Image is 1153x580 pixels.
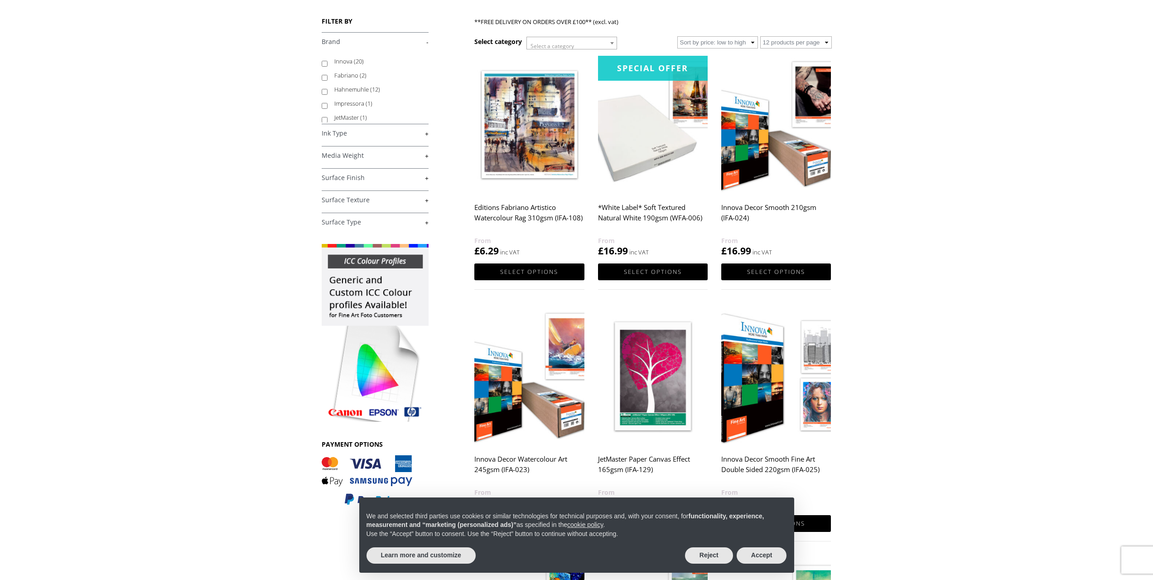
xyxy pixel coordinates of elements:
[322,124,429,142] h4: Ink Type
[685,547,733,564] button: Reject
[367,512,787,530] p: We and selected third parties use cookies or similar technologies for technical purposes and, wit...
[474,451,584,487] h2: Innova Decor Watercolour Art 245gsm (IFA-023)
[322,32,429,50] h4: Brand
[322,168,429,186] h4: Surface Finish
[721,307,831,445] img: Innova Decor Smooth Fine Art Double Sided 220gsm (IFA-025)
[367,547,476,564] button: Learn more and customize
[322,213,429,231] h4: Surface Type
[598,307,708,509] a: JetMaster Paper Canvas Effect 165gsm (IFA-129) £20.76
[322,244,429,422] img: promo
[334,111,420,125] label: JetMaster
[474,199,584,235] h2: Editions Fabriano Artistico Watercolour Rag 310gsm (IFA-108)
[370,85,380,93] span: (12)
[474,263,584,280] a: Select options for “Editions Fabriano Artistico Watercolour Rag 310gsm (IFA-108)”
[598,263,708,280] a: Select options for “*White Label* Soft Textured Natural White 190gsm (WFA-006)”
[322,174,429,182] a: +
[367,530,787,539] p: Use the “Accept” button to consent. Use the “Reject” button to continue without accepting.
[721,199,831,235] h2: Innova Decor Smooth 210gsm (IFA-024)
[334,68,420,83] label: Fabriano
[474,56,584,258] a: Editions Fabriano Artistico Watercolour Rag 310gsm (IFA-108) £6.29
[721,244,727,257] span: £
[322,38,429,46] a: -
[352,490,801,580] div: Notice
[474,56,584,193] img: Editions Fabriano Artistico Watercolour Rag 310gsm (IFA-108)
[322,146,429,164] h4: Media Weight
[598,199,708,235] h2: *White Label* Soft Textured Natural White 190gsm (WFA-006)
[322,129,429,138] a: +
[334,97,420,111] label: Impressora
[474,307,584,509] a: Innova Decor Watercolour Art 245gsm (IFA-023) £17.99
[334,54,420,68] label: Innova
[474,17,831,27] p: **FREE DELIVERY ON ORDERS OVER £100** (excl. vat)
[567,521,603,528] a: cookie policy
[598,56,708,193] img: *White Label* Soft Textured Natural White 190gsm (WFA-006)
[598,56,708,81] div: Special Offer
[322,440,429,448] h3: PAYMENT OPTIONS
[721,56,831,193] img: Innova Decor Smooth 210gsm (IFA-024)
[360,113,367,122] span: (1)
[474,244,480,257] span: £
[721,451,831,487] h2: Innova Decor Smooth Fine Art Double Sided 220gsm (IFA-025)
[677,36,758,49] select: Shop order
[322,196,429,205] a: +
[322,151,429,160] a: +
[474,244,499,257] bdi: 6.29
[721,56,831,258] a: Innova Decor Smooth 210gsm (IFA-024) £16.99
[598,244,628,257] bdi: 16.99
[366,99,372,107] span: (1)
[598,451,708,487] h2: JetMaster Paper Canvas Effect 165gsm (IFA-129)
[721,307,831,509] a: Innova Decor Smooth Fine Art Double Sided 220gsm (IFA-025) £21.99
[322,17,429,25] h3: FILTER BY
[474,307,584,445] img: Innova Decor Watercolour Art 245gsm (IFA-023)
[598,56,708,258] a: Special Offer*White Label* Soft Textured Natural White 190gsm (WFA-006) £16.99
[737,547,787,564] button: Accept
[721,263,831,280] a: Select options for “Innova Decor Smooth 210gsm (IFA-024)”
[598,307,708,445] img: JetMaster Paper Canvas Effect 165gsm (IFA-129)
[598,244,603,257] span: £
[367,512,764,529] strong: functionality, experience, measurement and “marketing (personalized ads)”
[721,244,751,257] bdi: 16.99
[474,37,522,46] h3: Select category
[322,190,429,209] h4: Surface Texture
[322,455,412,506] img: PAYMENT OPTIONS
[322,218,429,227] a: +
[531,42,574,50] span: Select a category
[360,71,367,79] span: (2)
[354,57,364,65] span: (20)
[334,83,420,97] label: Hahnemuhle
